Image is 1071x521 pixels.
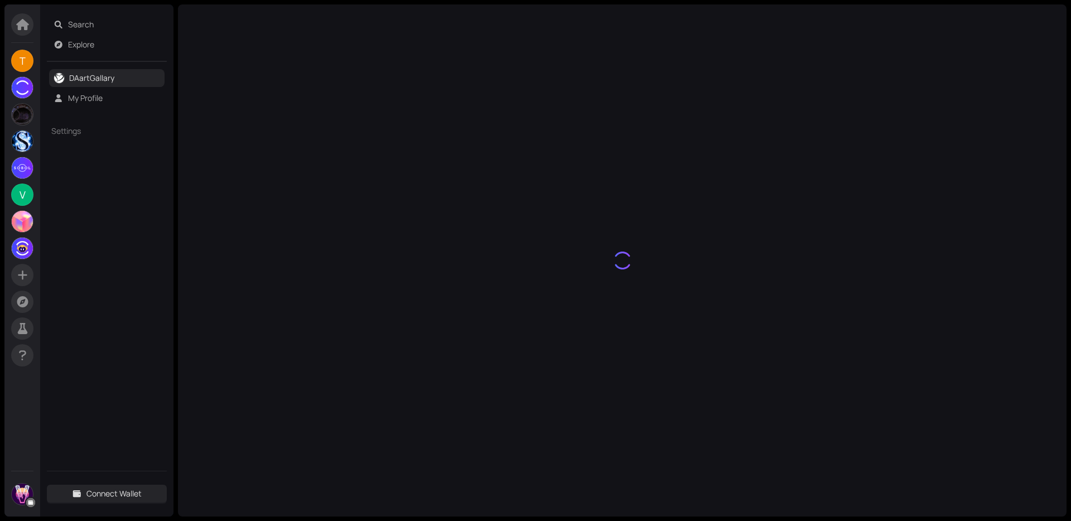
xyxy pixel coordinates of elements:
img: Jo8aJ5B5ax.jpeg [12,484,33,505]
button: Connect Wallet [47,485,167,503]
span: V [20,184,26,206]
img: F74otHnKuz.jpeg [12,211,33,232]
div: Settings [47,118,167,144]
a: Explore [68,39,94,50]
span: Connect Wallet [86,488,142,500]
img: T8Xj_ByQ5B.jpeg [12,157,33,179]
span: T [20,50,26,72]
a: My Profile [68,93,103,103]
img: something [610,248,635,273]
img: c3llwUlr6D.jpeg [12,131,33,152]
span: Settings [51,125,143,137]
span: Search [68,16,161,33]
img: S5xeEuA_KA.jpeg [12,77,33,98]
img: DqDBPFGanK.jpeg [12,104,33,125]
a: DAartGallary [69,73,114,83]
img: 1d3d5e142b2c057a2bb61662301e7eb7.webp [12,238,33,259]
